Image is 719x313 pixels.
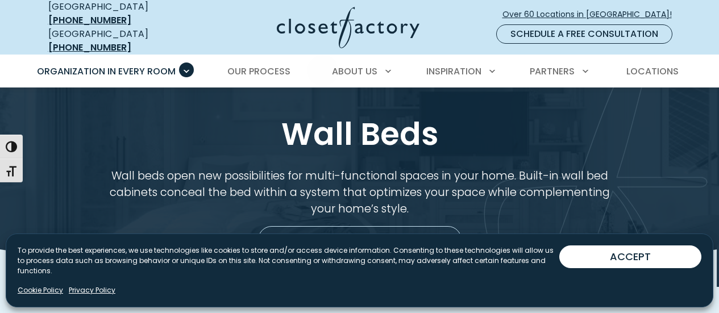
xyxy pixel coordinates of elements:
span: Inspiration [426,65,481,78]
a: [PHONE_NUMBER] [48,14,131,27]
a: [PHONE_NUMBER] [48,41,131,54]
span: Our Process [227,65,290,78]
a: Schedule a Free Consultation [496,24,672,44]
a: Privacy Policy [69,285,115,295]
p: To provide the best experiences, we use technologies like cookies to store and/or access device i... [18,245,559,276]
img: Closet Factory Logo [277,7,419,48]
p: Wall beds open new possibilities for multi-functional spaces in your home. Built-in wall bed cabi... [99,168,620,217]
button: ACCEPT [559,245,701,268]
a: Cookie Policy [18,285,63,295]
a: Over 60 Locations in [GEOGRAPHIC_DATA]! [502,5,681,24]
span: Partners [530,65,575,78]
span: Locations [626,65,679,78]
div: [GEOGRAPHIC_DATA] [48,27,188,55]
a: Get a Free Design Consultation [258,226,462,253]
span: About Us [332,65,377,78]
nav: Primary Menu [29,56,691,87]
h1: Wall Beds [46,115,674,153]
span: Organization in Every Room [37,65,176,78]
span: Over 60 Locations in [GEOGRAPHIC_DATA]! [502,9,681,20]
